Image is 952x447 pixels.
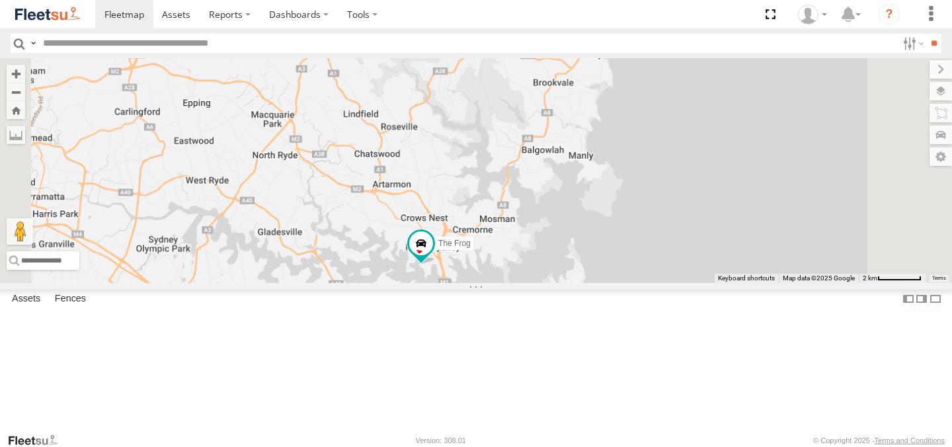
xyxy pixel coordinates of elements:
[28,34,38,53] label: Search Query
[416,436,466,444] div: Version: 308.01
[879,4,900,25] i: ?
[7,101,25,119] button: Zoom Home
[898,34,926,53] label: Search Filter Options
[929,290,942,309] label: Hide Summary Table
[7,126,25,144] label: Measure
[915,290,928,309] label: Dock Summary Table to the Right
[48,290,93,309] label: Fences
[7,83,25,101] button: Zoom out
[7,434,68,447] a: Visit our Website
[7,65,25,83] button: Zoom in
[932,275,946,280] a: Terms (opens in new tab)
[7,218,33,245] button: Drag Pegman onto the map to open Street View
[902,290,915,309] label: Dock Summary Table to the Left
[875,436,945,444] a: Terms and Conditions
[859,274,926,283] button: Map Scale: 2 km per 63 pixels
[438,239,471,248] span: The Frog
[813,436,945,444] div: © Copyright 2025 -
[783,274,855,282] span: Map data ©2025 Google
[793,5,832,24] div: myBins Admin
[5,290,47,309] label: Assets
[863,274,877,282] span: 2 km
[930,147,952,166] label: Map Settings
[718,274,775,283] button: Keyboard shortcuts
[13,5,82,23] img: fleetsu-logo-horizontal.svg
